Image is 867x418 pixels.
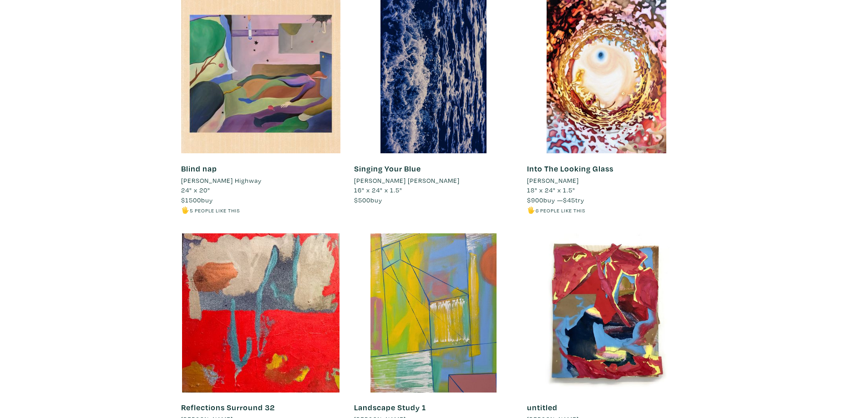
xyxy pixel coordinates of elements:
span: $900 [527,196,543,204]
li: [PERSON_NAME] [527,176,579,186]
a: Reflections Surround 32 [181,402,275,413]
span: buy — try [527,196,584,204]
span: $45 [563,196,575,204]
li: 🖐️ [527,205,686,215]
small: 6 people like this [536,207,585,214]
span: buy [181,196,213,204]
span: $500 [354,196,370,204]
a: Into The Looking Glass [527,163,613,174]
a: untitled [527,402,558,413]
small: 5 people like this [190,207,240,214]
li: 🖐️ [181,205,340,215]
a: [PERSON_NAME] [PERSON_NAME] [354,176,513,186]
li: [PERSON_NAME] Highway [181,176,262,186]
span: 18" x 24" x 1.5" [527,186,575,194]
a: [PERSON_NAME] Highway [181,176,340,186]
span: buy [354,196,382,204]
li: [PERSON_NAME] [PERSON_NAME] [354,176,460,186]
span: $1500 [181,196,201,204]
span: 16" x 24" x 1.5" [354,186,402,194]
a: Landscape Study 1 [354,402,426,413]
a: Blind nap [181,163,217,174]
a: [PERSON_NAME] [527,176,686,186]
a: Singing Your Blue [354,163,421,174]
span: 24" x 20" [181,186,210,194]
